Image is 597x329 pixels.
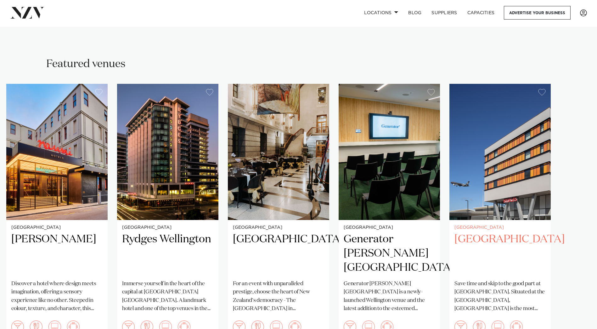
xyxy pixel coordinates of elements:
[10,7,44,18] img: nzv-logo.png
[462,6,500,20] a: Capacities
[426,6,462,20] a: SUPPLIERS
[454,232,546,275] h2: [GEOGRAPHIC_DATA]
[122,225,213,230] small: [GEOGRAPHIC_DATA]
[344,225,435,230] small: [GEOGRAPHIC_DATA]
[233,225,324,230] small: [GEOGRAPHIC_DATA]
[359,6,403,20] a: Locations
[233,232,324,275] h2: [GEOGRAPHIC_DATA]
[504,6,571,20] a: Advertise your business
[122,280,213,313] p: Immerse yourself in the heart of the capital at [GEOGRAPHIC_DATA] [GEOGRAPHIC_DATA]. A landmark h...
[454,280,546,313] p: Save time and skip to the good part at [GEOGRAPHIC_DATA]. Situated at the [GEOGRAPHIC_DATA], [GEO...
[46,57,126,71] h2: Featured venues
[403,6,426,20] a: BLOG
[11,232,103,275] h2: [PERSON_NAME]
[11,280,103,313] p: Discover a hotel where design meets imagination, offering a sensory experience like no other. Ste...
[11,225,103,230] small: [GEOGRAPHIC_DATA]
[344,280,435,313] p: Generator [PERSON_NAME][GEOGRAPHIC_DATA] is a newly-launched Wellington venue and the latest addi...
[344,232,435,275] h2: Generator [PERSON_NAME][GEOGRAPHIC_DATA]
[122,232,213,275] h2: Rydges Wellington
[454,225,546,230] small: [GEOGRAPHIC_DATA]
[233,280,324,313] p: For an event with unparalleled prestige, choose the heart of New Zealand's democracy - The [GEOGR...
